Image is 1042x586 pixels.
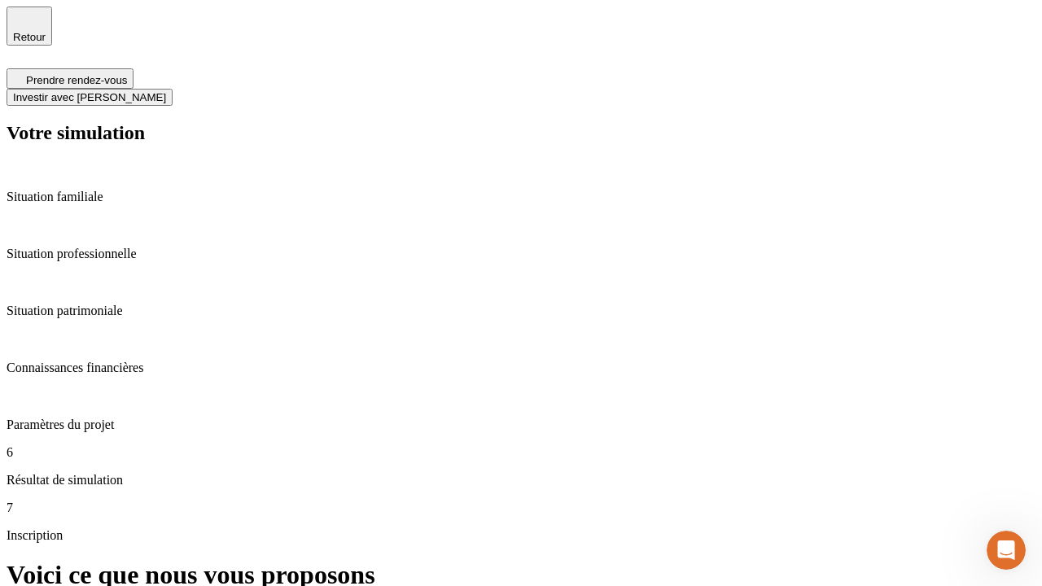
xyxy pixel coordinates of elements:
[7,418,1035,432] p: Paramètres du projet
[7,190,1035,204] p: Situation familiale
[987,531,1026,570] iframe: Intercom live chat
[7,528,1035,543] p: Inscription
[7,501,1035,515] p: 7
[7,473,1035,488] p: Résultat de simulation
[7,445,1035,460] p: 6
[13,31,46,43] span: Retour
[7,304,1035,318] p: Situation patrimoniale
[26,74,127,86] span: Prendre rendez-vous
[7,361,1035,375] p: Connaissances financières
[7,68,134,89] button: Prendre rendez-vous
[7,247,1035,261] p: Situation professionnelle
[13,91,166,103] span: Investir avec [PERSON_NAME]
[7,89,173,106] button: Investir avec [PERSON_NAME]
[7,122,1035,144] h2: Votre simulation
[7,7,52,46] button: Retour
